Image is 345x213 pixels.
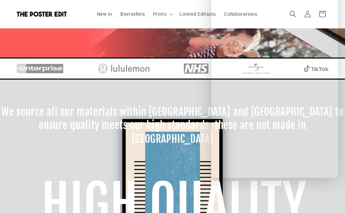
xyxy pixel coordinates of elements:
[14,9,86,19] a: The Poster Edit
[149,7,176,21] summary: Prints
[176,7,220,21] a: Limited Editions
[116,7,149,21] a: Bestsellers
[97,11,113,17] span: New In
[17,11,67,17] img: The Poster Edit
[93,7,117,21] a: New In
[180,11,216,17] span: Limited Editions
[153,11,167,17] span: Prints
[120,11,145,17] span: Bestsellers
